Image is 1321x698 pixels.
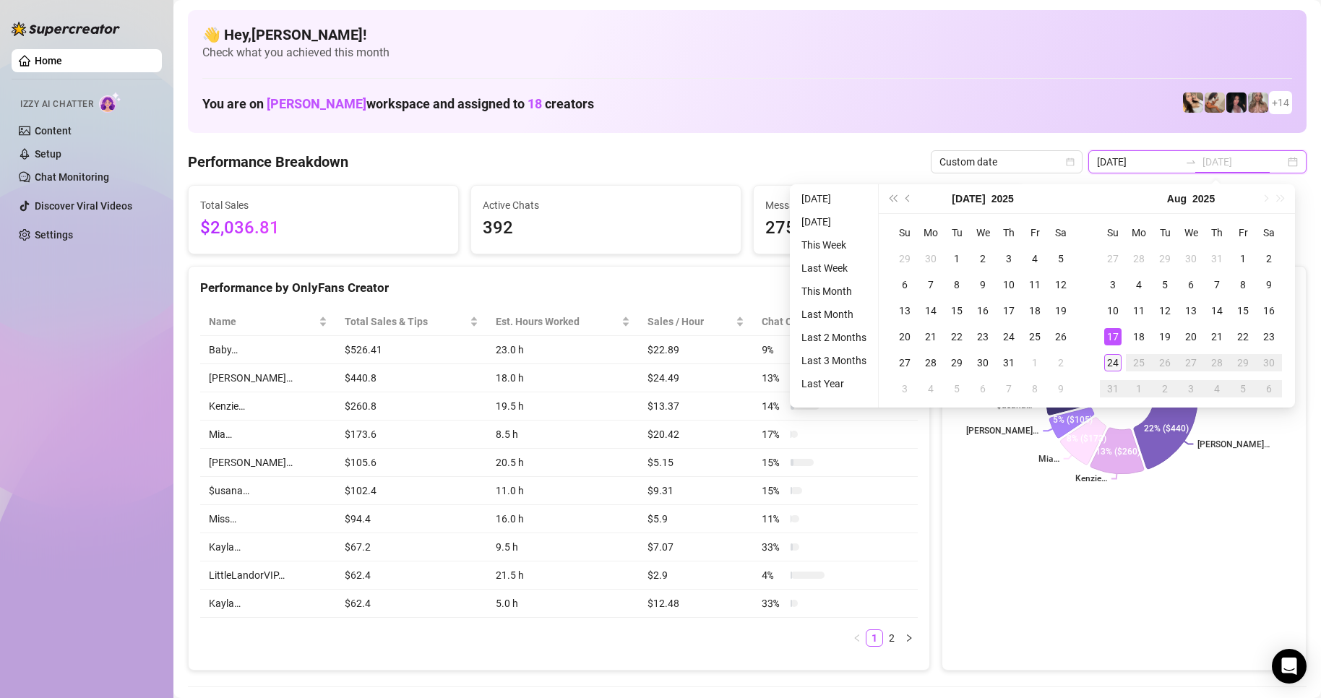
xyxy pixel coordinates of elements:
text: Mia… [1038,454,1059,464]
div: 1 [1026,354,1044,371]
th: Th [996,220,1022,246]
div: 3 [896,380,913,397]
td: 2025-07-17 [996,298,1022,324]
td: 2025-08-11 [1126,298,1152,324]
div: 12 [1156,302,1174,319]
button: Choose a year [1192,184,1215,213]
td: $102.4 [336,477,486,505]
td: 2025-07-30 [970,350,996,376]
div: 18 [1026,302,1044,319]
div: 18 [1130,328,1148,345]
div: 17 [1104,328,1122,345]
a: Discover Viral Videos [35,200,132,212]
td: 2025-07-10 [996,272,1022,298]
li: 1 [866,629,883,647]
div: Est. Hours Worked [496,314,619,329]
div: Performance by OnlyFans Creator [200,278,918,298]
td: 2025-07-20 [892,324,918,350]
td: 2025-09-06 [1256,376,1282,402]
th: Fr [1022,220,1048,246]
td: 2025-08-18 [1126,324,1152,350]
td: $67.2 [336,533,486,561]
td: 2025-08-12 [1152,298,1178,324]
td: 2025-07-03 [996,246,1022,272]
input: Start date [1097,154,1179,170]
div: 11 [1130,302,1148,319]
div: 6 [896,276,913,293]
span: 9 % [762,342,785,358]
div: 5 [1052,250,1070,267]
td: $13.37 [639,392,754,421]
span: Name [209,314,316,329]
td: 2025-08-31 [1100,376,1126,402]
text: [PERSON_NAME]… [966,426,1038,436]
div: 26 [1052,328,1070,345]
li: Last Year [796,375,872,392]
td: Mia… [200,421,336,449]
div: 3 [1104,276,1122,293]
div: 6 [1182,276,1200,293]
td: 2025-09-01 [1126,376,1152,402]
div: 8 [948,276,965,293]
td: 2025-07-06 [892,272,918,298]
th: Chat Conversion [753,308,917,336]
div: 9 [974,276,991,293]
div: 2 [1156,380,1174,397]
div: 2 [1052,354,1070,371]
td: 2025-09-02 [1152,376,1178,402]
td: 2025-07-29 [944,350,970,376]
span: Sales / Hour [647,314,733,329]
div: 24 [1104,354,1122,371]
div: 5 [948,380,965,397]
td: $7.07 [639,533,754,561]
div: 14 [1208,302,1226,319]
div: 13 [1182,302,1200,319]
div: 3 [1000,250,1017,267]
span: calendar [1066,158,1075,166]
td: 2025-08-07 [996,376,1022,402]
th: Sales / Hour [639,308,754,336]
span: 18 [528,96,542,111]
td: 2025-08-01 [1022,350,1048,376]
div: 27 [1104,250,1122,267]
div: 23 [1260,328,1278,345]
div: 3 [1182,380,1200,397]
td: Baby… [200,336,336,364]
th: Su [1100,220,1126,246]
div: 30 [922,250,939,267]
td: Kenzie… [200,392,336,421]
td: $usana… [200,477,336,505]
a: Setup [35,148,61,160]
div: 11 [1026,276,1044,293]
td: 2025-07-24 [996,324,1022,350]
input: End date [1202,154,1285,170]
td: $94.4 [336,505,486,533]
span: [PERSON_NAME] [267,96,366,111]
td: $2.9 [639,561,754,590]
td: 2025-07-31 [996,350,1022,376]
span: Total Sales & Tips [345,314,466,329]
div: 1 [948,250,965,267]
td: 2025-08-13 [1178,298,1204,324]
span: 392 [483,215,729,242]
td: 2025-07-30 [1178,246,1204,272]
td: 2025-08-22 [1230,324,1256,350]
td: 2025-08-10 [1100,298,1126,324]
td: 2025-08-07 [1204,272,1230,298]
th: Total Sales & Tips [336,308,486,336]
td: 2025-07-15 [944,298,970,324]
span: Messages Sent [765,197,1012,213]
td: [PERSON_NAME]… [200,364,336,392]
td: 2025-08-21 [1204,324,1230,350]
div: 14 [922,302,939,319]
button: Choose a year [991,184,1014,213]
th: Mo [1126,220,1152,246]
td: $20.42 [639,421,754,449]
td: 8.5 h [487,421,639,449]
div: 30 [974,354,991,371]
div: Open Intercom Messenger [1272,649,1307,684]
td: 2025-08-03 [892,376,918,402]
th: We [970,220,996,246]
td: 2025-07-23 [970,324,996,350]
div: 28 [1130,250,1148,267]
